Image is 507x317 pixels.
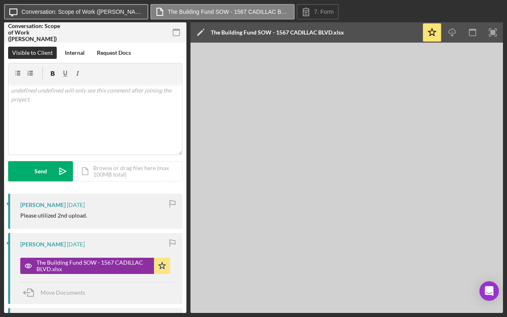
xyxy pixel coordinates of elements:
div: [PERSON_NAME] [20,241,66,248]
span: Move Documents [41,289,85,296]
button: The Building Fund SOW - 1567 CADILLAC BLVD.xlsx [150,4,295,19]
div: Internal [65,47,85,59]
button: Request Docs [93,47,135,59]
div: [PERSON_NAME] [20,202,66,208]
div: Request Docs [97,47,131,59]
button: Internal [61,47,89,59]
button: 7. Form [297,4,339,19]
time: 2025-07-31 20:32 [67,202,85,208]
button: Send [8,161,73,181]
div: Visible to Client [12,47,53,59]
button: Move Documents [20,282,93,303]
div: Conversation: Scope of Work ([PERSON_NAME]) [8,23,65,42]
div: Please utilized 2nd upload. [20,212,87,219]
label: Conversation: Scope of Work ([PERSON_NAME]) [21,9,143,15]
div: Send [34,161,47,181]
time: 2025-07-31 20:32 [67,241,85,248]
button: Conversation: Scope of Work ([PERSON_NAME]) [4,4,148,19]
button: Visible to Client [8,47,57,59]
iframe: Document Preview [190,43,503,313]
label: The Building Fund SOW - 1567 CADILLAC BLVD.xlsx [168,9,289,15]
div: Open Intercom Messenger [479,281,499,301]
div: The Building Fund SOW - 1567 CADILLAC BLVD.xlsx [211,29,344,36]
button: The Building Fund SOW - 1567 CADILLAC BLVD.xlsx [20,258,170,274]
label: 7. Form [314,9,334,15]
div: The Building Fund SOW - 1567 CADILLAC BLVD.xlsx [36,259,150,272]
